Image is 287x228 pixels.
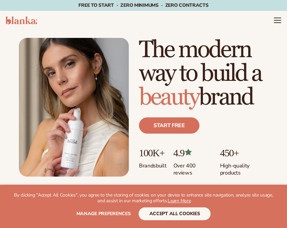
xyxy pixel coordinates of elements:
img: logo [5,16,37,24]
p: High-quality products [220,158,268,177]
p: 100K+ [139,147,167,158]
span: Free to start · ZERO minimums · ZERO contracts [78,2,208,8]
p: By clicking "Accept All Cookies", you agree to the storing of cookies on your device to enhance s... [14,192,273,204]
a: Start free [139,117,199,134]
span: beauty [139,83,199,112]
span: Manage preferences [76,210,131,217]
button: accept all cookies [139,207,211,220]
img: Female holding tanning mousse. [19,38,129,177]
h1: The modern way to build a brand [139,38,268,109]
p: 450+ [220,147,268,158]
summary: Menu [273,16,282,24]
p: 4.9 [173,147,213,158]
p: Brands built [139,158,167,169]
p: Over 400 reviews [173,158,213,177]
a: Learn More [168,198,191,204]
button: Manage preferences [76,207,131,220]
